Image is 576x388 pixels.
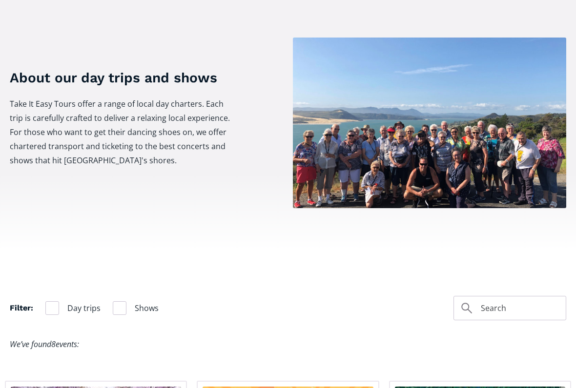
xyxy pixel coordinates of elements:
[10,303,33,313] h4: Filter:
[453,296,566,320] form: Filter 2
[51,339,56,349] span: 8
[135,302,159,315] span: Shows
[67,302,101,315] span: Day trips
[453,296,566,320] input: Search day trips and shows
[10,301,159,315] form: Filter
[10,68,236,87] h3: About our day trips and shows
[10,97,236,168] p: Take It Easy Tours offer a range of local day charters. Each trip is carefully crafted to deliver...
[10,337,79,351] div: We’ve found events:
